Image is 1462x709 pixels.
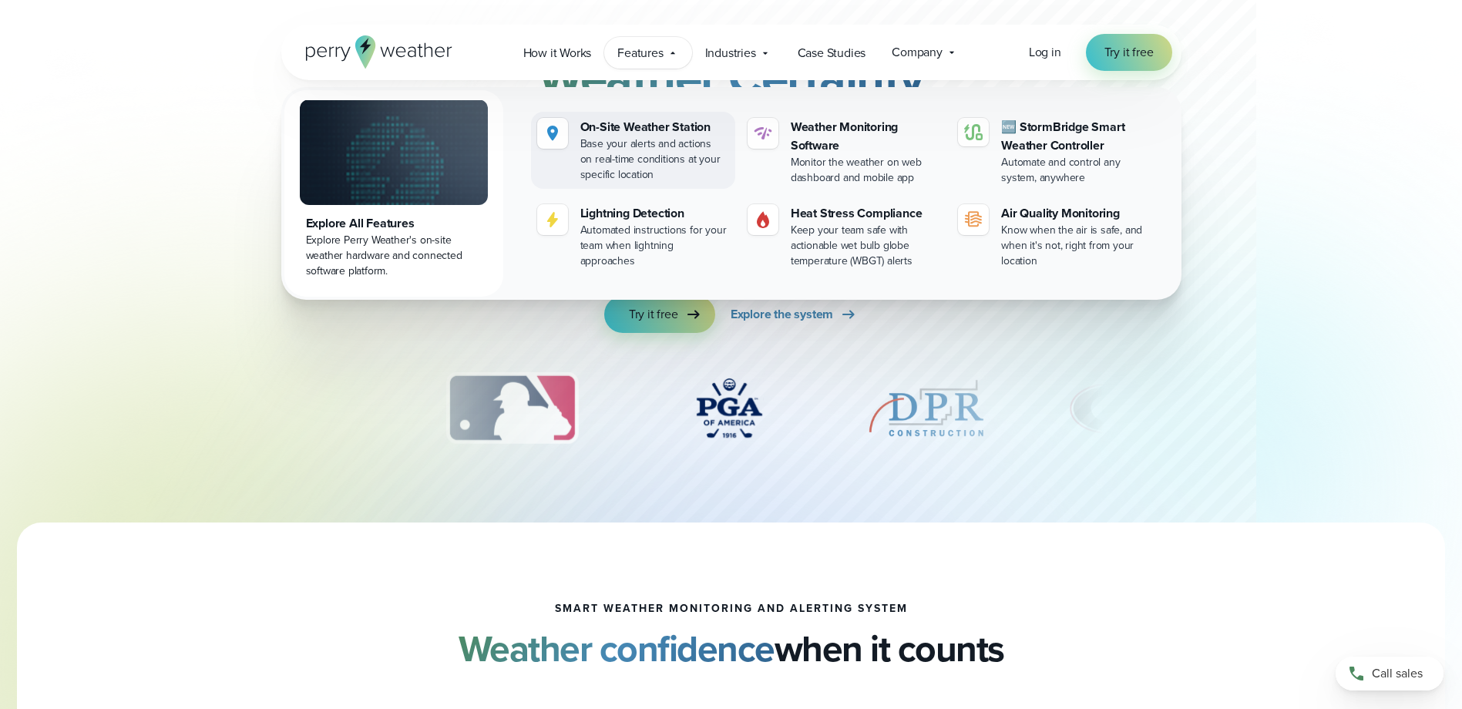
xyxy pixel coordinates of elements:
[791,223,939,269] div: Keep your team safe with actionable wet bulb globe temperature (WBGT) alerts
[1001,118,1150,155] div: 🆕 StormBridge Smart Weather Controller
[892,43,943,62] span: Company
[555,603,908,615] h1: smart weather monitoring and alerting system
[306,214,482,233] div: Explore All Features
[1104,43,1154,62] span: Try it free
[731,305,833,324] span: Explore the system
[952,198,1156,275] a: Air Quality Monitoring Know when the air is safe, and when it's not, right from your location
[543,210,562,229] img: lightning-icon.svg
[1062,370,1157,447] div: 6 of 12
[731,296,858,333] a: Explore the system
[1372,664,1423,683] span: Call sales
[459,621,775,676] strong: Weather confidence
[754,210,772,229] img: Gas.svg
[754,124,772,143] img: software-icon.svg
[604,296,715,333] a: Try it free
[791,155,939,186] div: Monitor the weather on web dashboard and mobile app
[580,118,729,136] div: On-Site Weather Station
[791,118,939,155] div: Weather Monitoring Software
[741,112,946,192] a: Weather Monitoring Software Monitor the weather on web dashboard and mobile app
[617,44,663,62] span: Features
[964,210,983,229] img: aqi-icon.svg
[523,44,592,62] span: How it Works
[510,37,605,69] a: How it Works
[964,124,983,140] img: stormbridge-icon-V6.svg
[431,370,593,447] div: 3 of 12
[1336,657,1444,691] a: Call sales
[1086,34,1172,71] a: Try it free
[580,204,729,223] div: Lightning Detection
[531,198,735,275] a: Lightning Detection Automated instructions for your team when lightning approaches
[284,90,503,297] a: Explore All Features Explore Perry Weather's on-site weather hardware and connected software plat...
[1001,223,1150,269] div: Know when the air is safe, and when it's not, right from your location
[1029,43,1061,61] span: Log in
[667,370,791,447] div: 4 of 12
[306,233,482,279] div: Explore Perry Weather's on-site weather hardware and connected software platform.
[580,223,729,269] div: Automated instructions for your team when lightning approaches
[1001,204,1150,223] div: Air Quality Monitoring
[952,112,1156,192] a: 🆕 StormBridge Smart Weather Controller Automate and control any system, anywhere
[543,124,562,143] img: Location.svg
[531,112,735,189] a: On-Site Weather Station Base your alerts and actions on real-time conditions at your specific loc...
[741,198,946,275] a: Heat Stress Compliance Keep your team safe with actionable wet bulb globe temperature (WBGT) alerts
[1029,43,1061,62] a: Log in
[798,44,866,62] span: Case Studies
[667,370,791,447] img: PGA.svg
[629,305,678,324] span: Try it free
[580,136,729,183] div: Base your alerts and actions on real-time conditions at your specific location
[1062,370,1157,447] img: University-of-Georgia.svg
[1001,155,1150,186] div: Automate and control any system, anywhere
[358,370,1104,455] div: slideshow
[459,627,1004,670] h2: when it counts
[431,370,593,447] img: MLB.svg
[785,37,879,69] a: Case Studies
[865,370,988,447] img: DPR-Construction.svg
[791,204,939,223] div: Heat Stress Compliance
[865,370,988,447] div: 5 of 12
[705,44,756,62] span: Industries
